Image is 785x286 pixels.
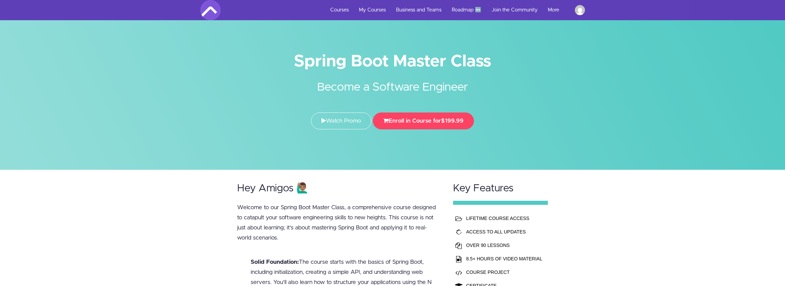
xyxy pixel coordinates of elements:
[575,5,585,15] img: a.afkir97@gmail.com
[441,118,464,124] span: $199.99
[465,265,544,279] td: COURSE PROJECT
[237,202,440,243] p: Welcome to our Spring Boot Master Class, a comprehensive course designed to catapult your softwar...
[266,69,519,96] h2: Become a Software Engineer
[465,212,544,225] td: LIFETIME COURSE ACCESS
[465,225,544,239] td: ACCESS TO ALL UPDATES
[237,183,440,194] h2: Hey Amigos 🙋🏽‍♂️
[251,259,299,265] b: Solid Foundation:
[373,113,474,129] button: Enroll in Course for$199.99
[465,239,544,252] td: OVER 90 LESSONS
[465,252,544,265] td: 8.5+ HOURS OF VIDEO MATERIAL
[311,113,371,129] a: Watch Promo
[200,54,585,69] h1: Spring Boot Master Class
[453,183,548,194] h2: Key Features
